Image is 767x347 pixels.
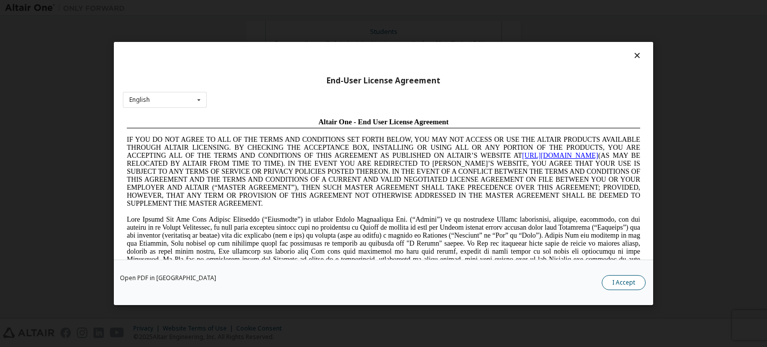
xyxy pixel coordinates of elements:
button: I Accept [602,275,646,290]
a: [URL][DOMAIN_NAME] [399,38,475,45]
span: Altair One - End User License Agreement [196,4,326,12]
div: End-User License Agreement [123,76,644,86]
a: Open PDF in [GEOGRAPHIC_DATA] [120,275,216,281]
span: Lore Ipsumd Sit Ame Cons Adipisc Elitseddo (“Eiusmodte”) in utlabor Etdolo Magnaaliqua Eni. (“Adm... [4,102,517,173]
div: English [129,97,150,103]
span: IF YOU DO NOT AGREE TO ALL OF THE TERMS AND CONDITIONS SET FORTH BELOW, YOU MAY NOT ACCESS OR USE... [4,22,517,93]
